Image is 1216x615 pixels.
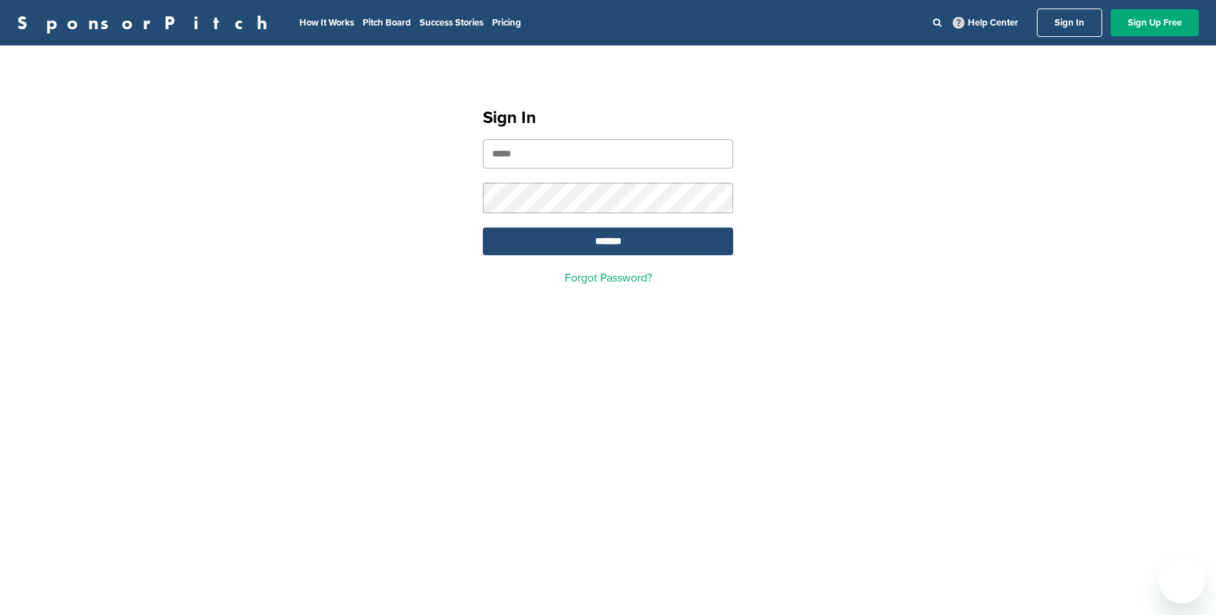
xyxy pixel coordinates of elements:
a: Forgot Password? [565,271,652,285]
a: SponsorPitch [17,14,277,32]
iframe: Button to launch messaging window [1159,558,1205,604]
a: Sign In [1037,9,1102,37]
a: How It Works [299,17,354,28]
h1: Sign In [483,105,733,131]
a: Pricing [492,17,521,28]
a: Success Stories [420,17,484,28]
a: Pitch Board [363,17,411,28]
a: Help Center [950,14,1021,31]
a: Sign Up Free [1111,9,1199,36]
